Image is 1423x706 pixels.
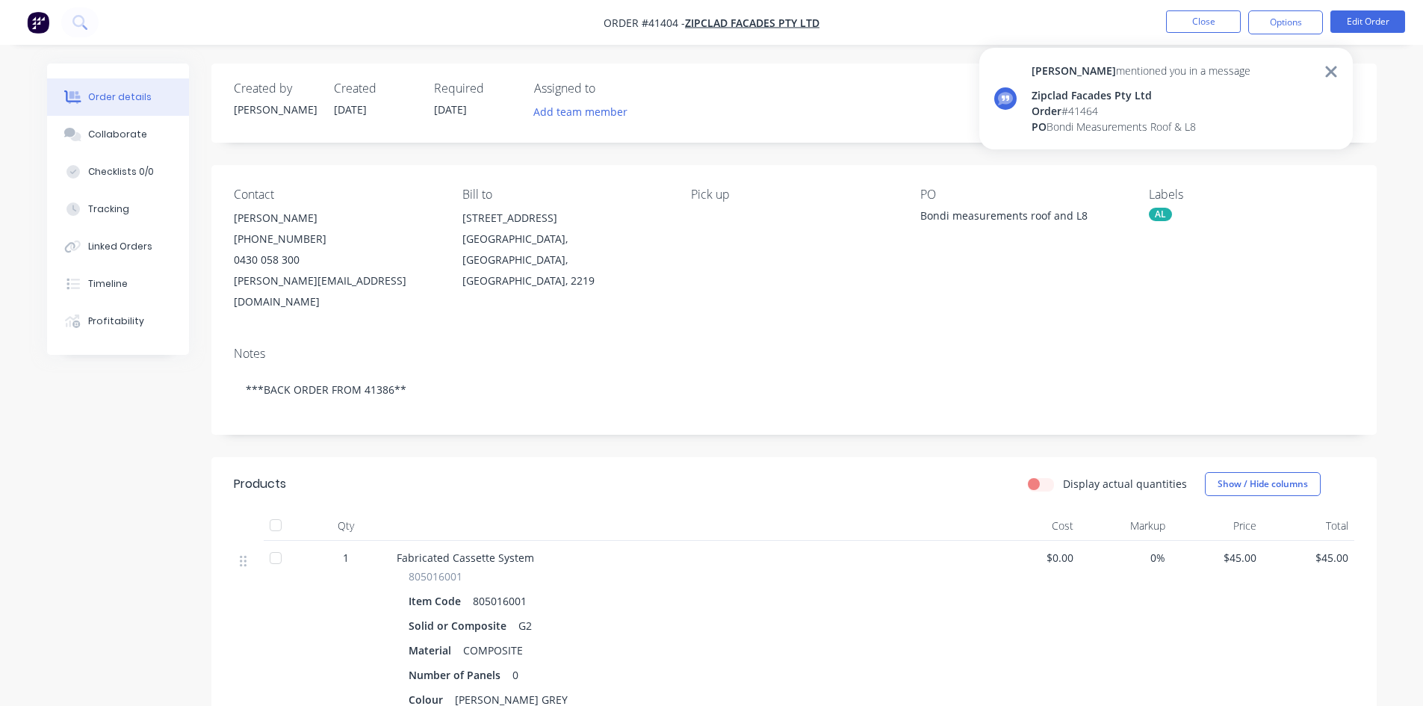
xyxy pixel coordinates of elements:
div: Required [434,81,516,96]
span: $0.00 [994,550,1074,566]
div: Products [234,475,286,493]
span: [DATE] [334,102,367,117]
div: Checklists 0/0 [88,165,154,179]
div: Created [334,81,416,96]
div: Cost [988,511,1080,541]
div: Material [409,640,457,661]
button: Add team member [525,102,635,122]
button: Collaborate [47,116,189,153]
span: PO [1032,120,1047,134]
button: Add team member [534,102,636,122]
span: Fabricated Cassette System [397,551,534,565]
div: Qty [301,511,391,541]
div: Profitability [88,315,144,328]
span: 805016001 [409,569,462,584]
button: Close [1166,10,1241,33]
button: Order details [47,78,189,116]
div: 805016001 [467,590,533,612]
div: ***BACK ORDER FROM 41386** [234,367,1354,412]
div: AL [1149,208,1172,221]
div: 0 [506,664,524,686]
div: Markup [1079,511,1171,541]
div: Bill to [462,188,667,202]
div: Created by [234,81,316,96]
div: Total [1262,511,1354,541]
a: Zipclad Facades Pty Ltd [685,16,819,30]
button: Show / Hide columns [1205,472,1321,496]
div: Number of Panels [409,664,506,686]
span: 0% [1085,550,1165,566]
div: Contact [234,188,438,202]
button: Tracking [47,191,189,228]
button: Linked Orders [47,228,189,265]
button: Profitability [47,303,189,340]
div: Item Code [409,590,467,612]
div: G2 [512,615,538,637]
div: [PERSON_NAME] [234,102,316,117]
div: Solid or Composite [409,615,512,637]
button: Edit Order [1330,10,1405,33]
div: [PERSON_NAME][EMAIL_ADDRESS][DOMAIN_NAME] [234,270,438,312]
div: Timeline [88,277,128,291]
div: [PERSON_NAME][PHONE_NUMBER]0430 058 300[PERSON_NAME][EMAIL_ADDRESS][DOMAIN_NAME] [234,208,438,312]
div: PO [920,188,1125,202]
div: Linked Orders [88,240,152,253]
div: COMPOSITE [457,640,529,661]
div: Bondi measurements roof and L8 [920,208,1107,229]
div: Notes [234,347,1354,361]
img: Factory [27,11,49,34]
div: Zipclad Facades Pty Ltd [1032,87,1250,103]
button: Timeline [47,265,189,303]
span: [PERSON_NAME] [1032,64,1116,78]
label: Display actual quantities [1063,476,1187,492]
div: [PERSON_NAME] [234,208,438,229]
div: Pick up [691,188,896,202]
div: Assigned to [534,81,683,96]
div: Price [1171,511,1263,541]
div: Tracking [88,202,129,216]
button: Checklists 0/0 [47,153,189,191]
button: Options [1248,10,1323,34]
span: [DATE] [434,102,467,117]
div: [STREET_ADDRESS][GEOGRAPHIC_DATA], [GEOGRAPHIC_DATA], [GEOGRAPHIC_DATA], 2219 [462,208,667,291]
div: [STREET_ADDRESS] [462,208,667,229]
div: mentioned you in a message [1032,63,1250,78]
span: 1 [343,550,349,566]
span: $45.00 [1268,550,1348,566]
div: [GEOGRAPHIC_DATA], [GEOGRAPHIC_DATA], [GEOGRAPHIC_DATA], 2219 [462,229,667,291]
div: Collaborate [88,128,147,141]
div: 0430 058 300 [234,250,438,270]
div: # 41464 [1032,103,1250,119]
div: [PHONE_NUMBER] [234,229,438,250]
span: Order [1032,104,1061,118]
div: Labels [1149,188,1354,202]
span: $45.00 [1177,550,1257,566]
span: Order #41404 - [604,16,685,30]
div: Bondi Measurements Roof & L8 [1032,119,1250,134]
div: Order details [88,90,152,104]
